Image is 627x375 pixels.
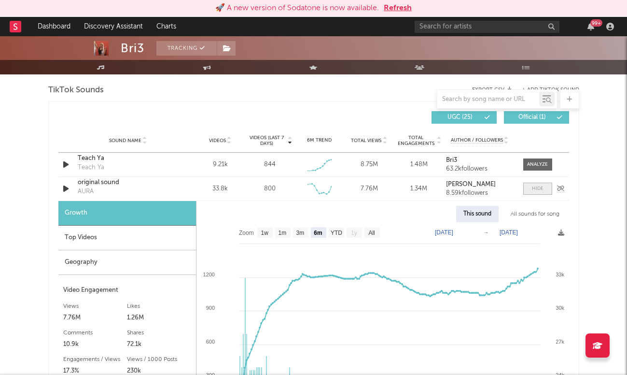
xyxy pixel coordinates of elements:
button: Official(1) [504,111,569,124]
div: 🚀 A new version of Sodatone is now available. [215,2,379,14]
a: Dashboard [31,17,77,36]
div: 6M Trend [297,137,342,144]
div: Growth [58,201,196,226]
div: This sound [456,206,499,222]
span: TikTok Sounds [48,85,104,96]
div: 99 + [590,19,602,27]
span: Videos (last 7 days) [247,135,286,146]
div: Comments [63,327,127,339]
button: + Add TikTok Sound [522,87,579,93]
span: UGC ( 25 ) [438,115,482,120]
text: 3m [296,230,304,236]
text: [DATE] [500,229,518,236]
div: Geography [58,250,196,275]
text: 6m [314,230,322,236]
input: Search by song name or URL [437,96,539,103]
div: 72.1k [127,339,191,350]
span: Official ( 1 ) [510,115,555,120]
div: All sounds for song [503,206,567,222]
text: 900 [206,305,214,311]
a: Discovery Assistant [77,17,150,36]
div: 8.59k followers [446,190,513,197]
div: Views / 1000 Posts [127,354,191,365]
span: Author / Followers [451,137,503,144]
button: Refresh [384,2,412,14]
text: All [368,230,375,236]
text: 27k [556,339,564,345]
div: Video Engagement [63,285,191,296]
div: Likes [127,301,191,312]
div: 8.75M [347,160,391,170]
div: 1.26M [127,312,191,324]
text: 600 [206,339,214,345]
div: Teach Ya [78,163,104,173]
div: AURA [78,187,94,197]
div: 63.2k followers [446,166,513,173]
div: 10.9k [63,339,127,350]
text: → [483,229,489,236]
div: 844 [264,160,276,170]
span: Total Engagements [396,135,435,146]
div: 9.21k [198,160,243,170]
button: 99+ [587,23,594,30]
span: Total Views [351,138,381,144]
a: original sound [78,178,179,187]
a: Teach Ya [78,154,179,163]
div: Bri3 [121,41,144,56]
div: Shares [127,327,191,339]
span: Videos [209,138,226,144]
div: Engagements / Views [63,354,127,365]
div: Views [63,301,127,312]
input: Search for artists [415,21,559,33]
div: 800 [264,184,276,194]
text: [DATE] [435,229,453,236]
text: 30k [556,305,564,311]
text: 1m [278,230,286,236]
a: [PERSON_NAME] [446,181,513,188]
span: Sound Name [109,138,141,144]
text: 33k [556,272,564,277]
a: Bri3 [446,157,513,164]
div: 33.8k [198,184,243,194]
div: 1.48M [396,160,441,170]
text: Zoom [239,230,254,236]
button: Export CSV [472,87,512,93]
a: Charts [150,17,183,36]
strong: Bri3 [446,157,457,163]
button: + Add TikTok Sound [512,87,579,93]
text: 1w [261,230,268,236]
button: Tracking [156,41,217,56]
div: 7.76M [347,184,391,194]
button: UGC(25) [432,111,497,124]
div: 7.76M [63,312,127,324]
div: 1.34M [396,184,441,194]
div: Top Videos [58,226,196,250]
strong: [PERSON_NAME] [446,181,496,187]
text: 1200 [203,272,214,277]
text: 1y [351,230,357,236]
text: YTD [330,230,342,236]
